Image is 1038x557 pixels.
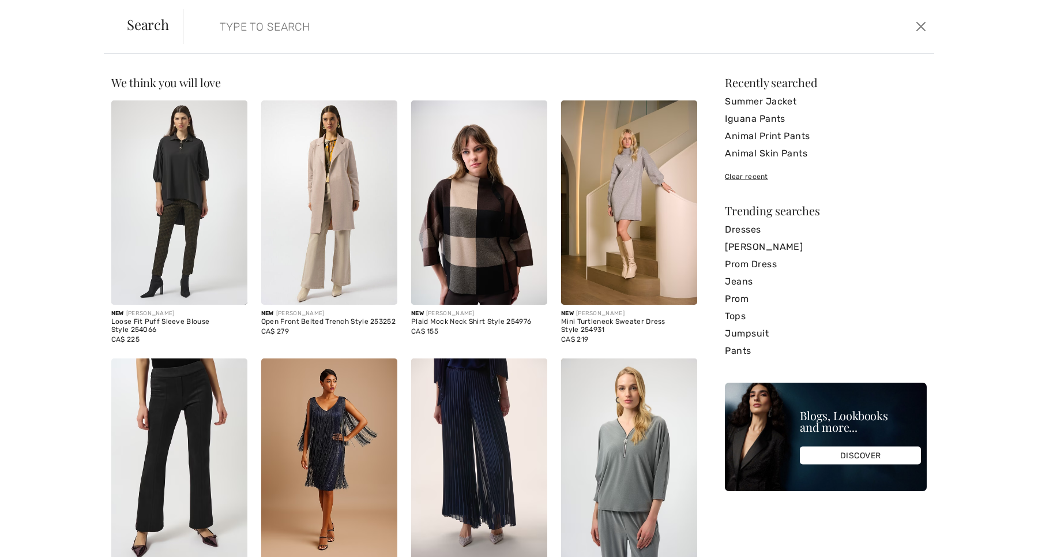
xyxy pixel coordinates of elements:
img: Mini Turtleneck Sweater Dress Style 254931. Grey melange [561,100,697,305]
div: Plaid Mock Neck Shirt Style 254976 [411,318,547,326]
span: New [111,310,124,317]
div: Blogs, Lookbooks and more... [800,410,921,433]
a: Animal Print Pants [725,128,927,145]
a: Prom Dress [725,256,927,273]
span: New [411,310,424,317]
div: Mini Turtleneck Sweater Dress Style 254931 [561,318,697,334]
a: Jeans [725,273,927,290]
div: Open Front Belted Trench Style 253252 [261,318,397,326]
a: Animal Skin Pants [725,145,927,162]
span: CA$ 219 [561,335,588,343]
span: We think you will love [111,74,221,90]
a: Prom [725,290,927,308]
a: Tops [725,308,927,325]
button: Close [912,17,930,36]
span: CA$ 225 [111,335,140,343]
div: [PERSON_NAME] [411,309,547,318]
span: CA$ 155 [411,327,438,335]
div: Trending searches [725,205,927,216]
img: Blogs, Lookbooks and more... [725,383,927,491]
a: Summer Jacket [725,93,927,110]
div: Recently searched [725,77,927,88]
img: Loose Fit Puff Sleeve Blouse Style 254066. Black [111,100,247,305]
input: TYPE TO SEARCH [211,9,737,44]
div: [PERSON_NAME] [561,309,697,318]
img: Plaid Mock Neck Shirt Style 254976. Mocha/black [411,100,547,305]
span: CA$ 279 [261,327,289,335]
a: Jumpsuit [725,325,927,342]
a: Dresses [725,221,927,238]
span: New [261,310,274,317]
span: New [561,310,574,317]
div: Loose Fit Puff Sleeve Blouse Style 254066 [111,318,247,334]
a: Iguana Pants [725,110,927,128]
div: Clear recent [725,171,927,182]
a: [PERSON_NAME] [725,238,927,256]
img: Open Front Belted Trench Style 253252. Moonstone [261,100,397,305]
span: Search [127,17,169,31]
a: Pants [725,342,927,360]
div: DISCOVER [800,447,921,465]
div: [PERSON_NAME] [111,309,247,318]
div: [PERSON_NAME] [261,309,397,318]
span: Chat [27,8,51,18]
